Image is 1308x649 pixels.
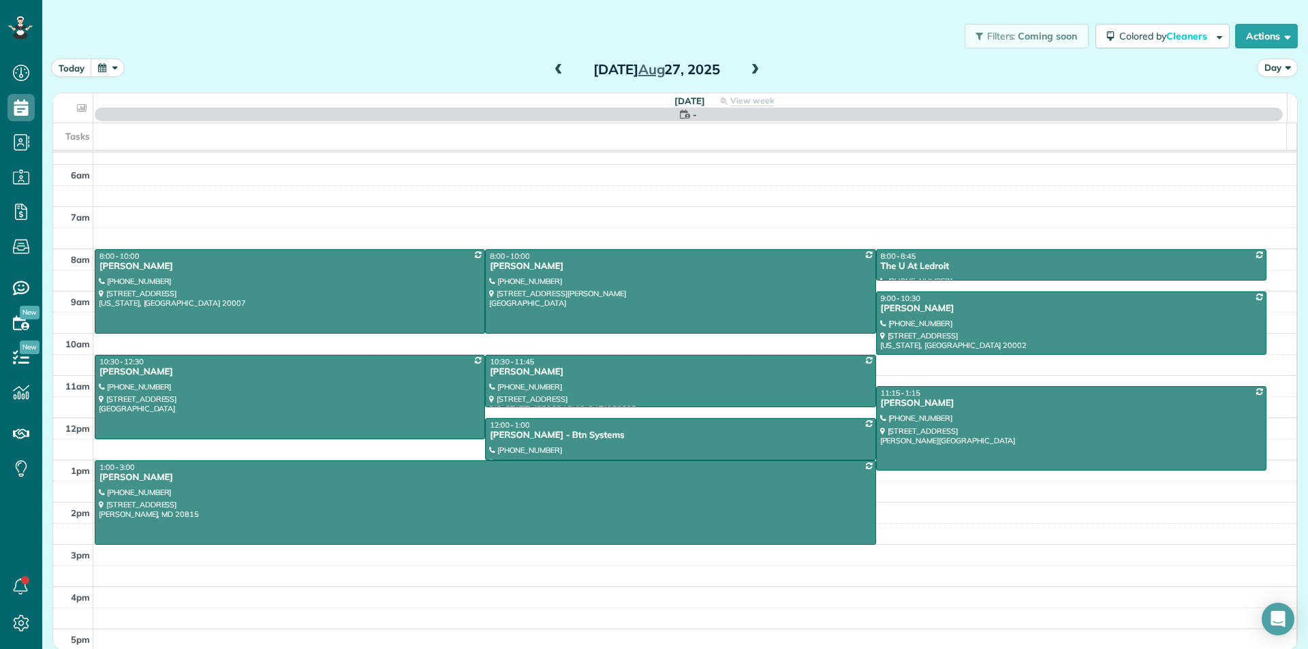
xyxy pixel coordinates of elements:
span: 12pm [65,423,90,434]
div: [PERSON_NAME] [880,398,1262,409]
span: Coming soon [1018,30,1078,42]
button: Day [1257,59,1298,77]
div: [PERSON_NAME] [99,366,481,378]
span: View week [730,95,775,106]
span: 10am [65,338,90,349]
button: Actions [1235,24,1298,48]
span: 9am [71,296,90,307]
span: 6am [71,170,90,180]
div: Open Intercom Messenger [1262,603,1294,635]
span: 4pm [71,592,90,603]
span: 7am [71,212,90,223]
div: [PERSON_NAME] - Btn Systems [489,430,871,441]
div: [PERSON_NAME] [489,261,871,272]
span: [DATE] [674,95,705,106]
span: 8:00 - 8:45 [881,251,916,261]
span: Tasks [65,131,90,142]
div: The U At Ledroit [880,261,1262,272]
span: 8:00 - 10:00 [99,251,139,261]
span: Cleaners [1166,30,1209,42]
span: New [20,306,40,319]
span: 10:30 - 12:30 [99,357,144,366]
div: [PERSON_NAME] [880,303,1262,315]
span: Filters: [987,30,1016,42]
span: Colored by [1119,30,1212,42]
span: 9:00 - 10:30 [881,294,920,303]
span: 1pm [71,465,90,476]
span: 11:15 - 1:15 [881,388,920,398]
span: Aug [638,61,665,78]
span: 8am [71,254,90,265]
span: 1:00 - 3:00 [99,462,135,472]
span: 2pm [71,507,90,518]
span: 8:00 - 10:00 [490,251,529,261]
span: 11am [65,381,90,392]
span: - [693,108,697,121]
span: 5pm [71,634,90,645]
button: today [51,59,92,77]
div: [PERSON_NAME] [489,366,871,378]
button: Colored byCleaners [1095,24,1230,48]
span: 12:00 - 1:00 [490,420,529,430]
h2: [DATE] 27, 2025 [572,62,742,77]
span: 10:30 - 11:45 [490,357,534,366]
div: [PERSON_NAME] [99,261,481,272]
span: New [20,341,40,354]
span: 3pm [71,550,90,560]
div: [PERSON_NAME] [99,472,872,484]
